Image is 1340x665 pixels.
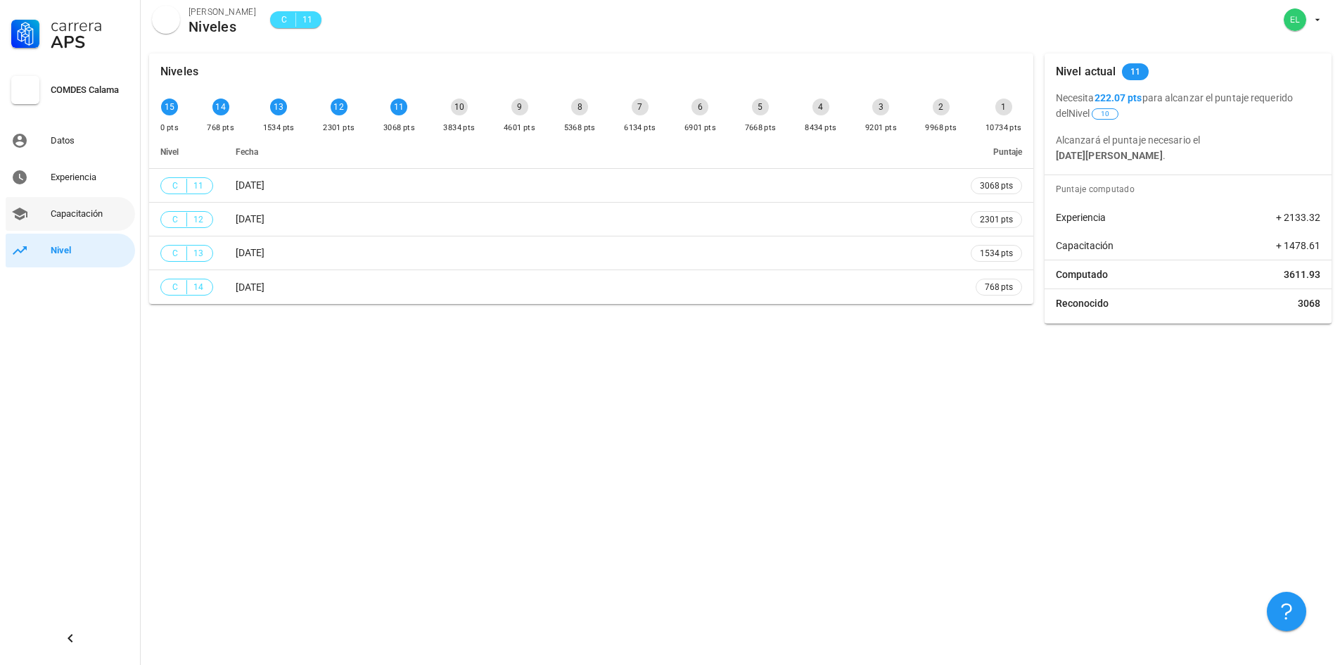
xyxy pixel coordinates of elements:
div: 13 [270,99,287,115]
div: 9 [511,99,528,115]
div: avatar [152,6,180,34]
b: [DATE][PERSON_NAME] [1056,150,1163,161]
div: Carrera [51,17,129,34]
span: 2301 pts [980,213,1013,227]
div: 4601 pts [504,121,535,135]
span: 3611.93 [1284,267,1320,281]
p: Necesita para alcanzar el puntaje requerido del [1056,90,1320,121]
span: Nivel [1068,108,1120,119]
a: Datos [6,124,135,158]
div: COMDES Calama [51,84,129,96]
div: 8434 pts [805,121,836,135]
div: 1534 pts [263,121,295,135]
div: 5 [752,99,769,115]
div: 6134 pts [624,121,656,135]
span: + 1478.61 [1276,239,1320,253]
div: Datos [51,135,129,146]
span: [DATE] [236,179,264,191]
span: Capacitación [1056,239,1114,253]
div: 6 [691,99,708,115]
span: 13 [193,246,204,260]
span: C [170,280,181,294]
div: Niveles [189,19,256,34]
span: [DATE] [236,281,264,293]
div: 11 [390,99,407,115]
div: 3068 pts [383,121,415,135]
span: C [170,179,181,193]
div: 15 [161,99,178,115]
span: 3068 pts [980,179,1013,193]
span: Nivel [160,147,179,157]
div: 3834 pts [443,121,475,135]
th: Nivel [149,135,224,169]
b: 222.07 pts [1095,92,1142,103]
span: Computado [1056,267,1108,281]
div: [PERSON_NAME] [189,5,256,19]
span: 11 [193,179,204,193]
div: 0 pts [160,121,179,135]
div: 10734 pts [985,121,1022,135]
span: C [170,213,181,227]
div: Niveles [160,53,198,90]
div: Nivel [51,245,129,256]
span: Fecha [236,147,258,157]
div: 1 [995,99,1012,115]
div: 10 [451,99,468,115]
span: 1534 pts [980,246,1013,260]
span: [DATE] [236,213,264,224]
span: C [279,13,290,27]
div: avatar [1284,8,1306,31]
th: Fecha [224,135,959,169]
div: 6901 pts [684,121,716,135]
div: Experiencia [51,172,129,183]
span: [DATE] [236,247,264,258]
span: 768 pts [985,280,1013,294]
span: 11 [1130,63,1141,80]
span: 12 [193,213,204,227]
div: 4 [812,99,829,115]
th: Puntaje [959,135,1033,169]
span: Puntaje [993,147,1022,157]
div: 12 [331,99,347,115]
div: 9968 pts [925,121,957,135]
div: Capacitación [51,208,129,220]
div: Nivel actual [1056,53,1116,90]
p: Alcanzará el puntaje necesario el . [1056,132,1320,163]
span: Experiencia [1056,210,1106,224]
div: 2301 pts [323,121,355,135]
div: 3 [872,99,889,115]
div: 8 [571,99,588,115]
div: 2 [933,99,950,115]
div: 5368 pts [564,121,596,135]
a: Experiencia [6,160,135,194]
span: 11 [302,13,313,27]
div: APS [51,34,129,51]
div: 768 pts [207,121,234,135]
span: C [170,246,181,260]
div: 7668 pts [745,121,777,135]
a: Nivel [6,234,135,267]
span: 3068 [1298,296,1320,310]
div: Puntaje computado [1050,175,1332,203]
div: 14 [212,99,229,115]
div: 9201 pts [865,121,897,135]
span: + 2133.32 [1276,210,1320,224]
a: Capacitación [6,197,135,231]
span: 10 [1101,109,1109,119]
span: Reconocido [1056,296,1109,310]
div: 7 [632,99,649,115]
span: 14 [193,280,204,294]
